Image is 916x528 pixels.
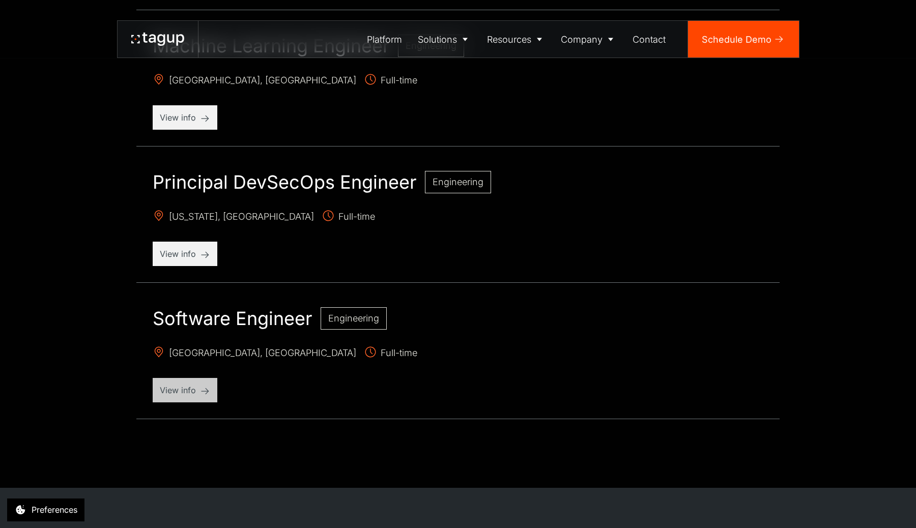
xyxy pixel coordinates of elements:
div: Resources [487,33,531,46]
div: Schedule Demo [702,33,771,46]
div: Solutions [418,33,457,46]
div: Platform [367,33,402,46]
span: [GEOGRAPHIC_DATA], [GEOGRAPHIC_DATA] [153,73,356,89]
a: Solutions [410,21,479,57]
a: Contact [624,21,674,57]
div: Contact [633,33,666,46]
span: Full-time [364,73,417,89]
span: [US_STATE], [GEOGRAPHIC_DATA] [153,210,314,225]
a: Company [553,21,625,57]
a: Resources [479,21,553,57]
h2: Software Engineer [153,307,312,330]
p: View info [160,384,210,396]
span: Full-time [364,346,417,362]
p: View info [160,111,210,124]
div: Preferences [32,504,77,516]
span: Engineering [433,177,483,187]
a: Platform [359,21,410,57]
h2: Principal DevSecOps Engineer [153,171,417,193]
p: View info [160,248,210,260]
a: Schedule Demo [688,21,799,57]
span: Engineering [328,313,379,324]
span: [GEOGRAPHIC_DATA], [GEOGRAPHIC_DATA] [153,346,356,362]
div: Company [561,33,603,46]
span: Full-time [322,210,375,225]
